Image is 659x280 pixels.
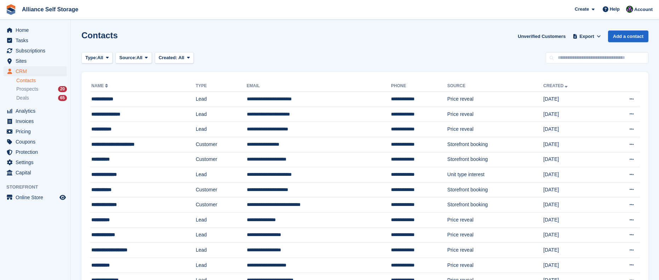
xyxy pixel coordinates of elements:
[58,95,67,101] div: 65
[575,6,589,13] span: Create
[196,107,247,122] td: Lead
[634,6,653,13] span: Account
[447,80,543,92] th: Source
[4,127,67,136] a: menu
[178,55,184,60] span: All
[543,107,604,122] td: [DATE]
[580,33,594,40] span: Export
[447,243,543,258] td: Price reveal
[447,152,543,167] td: Storefront booking
[16,66,58,76] span: CRM
[4,25,67,35] a: menu
[543,92,604,107] td: [DATE]
[196,152,247,167] td: Customer
[16,94,67,102] a: Deals 65
[16,147,58,157] span: Protection
[196,122,247,137] td: Lead
[196,212,247,228] td: Lead
[4,157,67,167] a: menu
[4,56,67,66] a: menu
[543,167,604,183] td: [DATE]
[196,137,247,152] td: Customer
[447,167,543,183] td: Unit type interest
[571,30,602,42] button: Export
[4,66,67,76] a: menu
[58,86,67,92] div: 20
[196,228,247,243] td: Lead
[447,137,543,152] td: Storefront booking
[16,106,58,116] span: Analytics
[447,182,543,197] td: Storefront booking
[196,258,247,273] td: Lead
[85,54,97,61] span: Type:
[196,167,247,183] td: Lead
[97,54,103,61] span: All
[447,228,543,243] td: Price reveal
[247,80,391,92] th: Email
[16,86,38,93] span: Prospects
[447,92,543,107] td: Price reveal
[447,197,543,213] td: Storefront booking
[6,4,16,15] img: stora-icon-8386f47178a22dfd0bd8f6a31ec36ba5ce8667c1dd55bd0f319d3a0aa187defe.svg
[543,258,604,273] td: [DATE]
[4,168,67,178] a: menu
[6,184,70,191] span: Storefront
[155,52,194,64] button: Created: All
[19,4,81,15] a: Alliance Self Storage
[447,212,543,228] td: Price reveal
[16,95,29,101] span: Deals
[626,6,633,13] img: Romilly Norton
[4,46,67,56] a: menu
[16,46,58,56] span: Subscriptions
[16,157,58,167] span: Settings
[196,182,247,197] td: Customer
[16,35,58,45] span: Tasks
[447,258,543,273] td: Price reveal
[137,54,143,61] span: All
[4,147,67,157] a: menu
[543,243,604,258] td: [DATE]
[58,193,67,202] a: Preview store
[4,106,67,116] a: menu
[447,122,543,137] td: Price reveal
[196,197,247,213] td: Customer
[16,56,58,66] span: Sites
[543,212,604,228] td: [DATE]
[196,243,247,258] td: Lead
[115,52,152,64] button: Source: All
[543,152,604,167] td: [DATE]
[16,25,58,35] span: Home
[4,35,67,45] a: menu
[16,168,58,178] span: Capital
[543,83,569,88] a: Created
[391,80,447,92] th: Phone
[610,6,620,13] span: Help
[16,116,58,126] span: Invoices
[159,55,177,60] span: Created:
[447,107,543,122] td: Price reveal
[543,137,604,152] td: [DATE]
[16,127,58,136] span: Pricing
[16,137,58,147] span: Coupons
[16,192,58,202] span: Online Store
[4,137,67,147] a: menu
[543,228,604,243] td: [DATE]
[4,192,67,202] a: menu
[119,54,136,61] span: Source:
[543,122,604,137] td: [DATE]
[608,30,648,42] a: Add a contact
[543,182,604,197] td: [DATE]
[81,30,118,40] h1: Contacts
[16,77,67,84] a: Contacts
[4,116,67,126] a: menu
[91,83,109,88] a: Name
[543,197,604,213] td: [DATE]
[196,92,247,107] td: Lead
[515,30,568,42] a: Unverified Customers
[196,80,247,92] th: Type
[16,85,67,93] a: Prospects 20
[81,52,113,64] button: Type: All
